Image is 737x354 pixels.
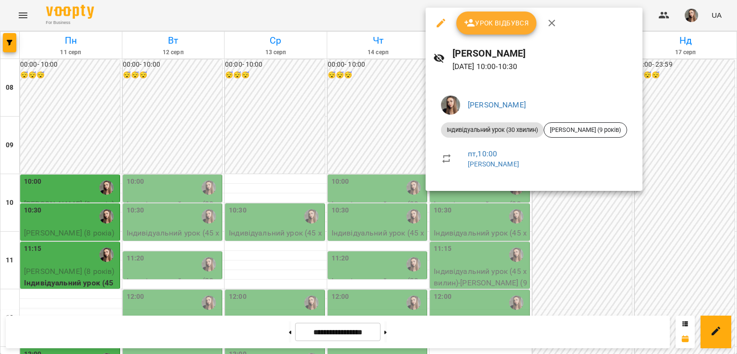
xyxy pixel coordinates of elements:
a: пт , 10:00 [468,149,497,158]
span: [PERSON_NAME] (9 років) [544,126,627,134]
h6: [PERSON_NAME] [452,46,635,61]
div: [PERSON_NAME] (9 років) [544,122,627,138]
a: [PERSON_NAME] [468,100,526,109]
span: Урок відбувся [464,17,529,29]
a: [PERSON_NAME] [468,160,519,168]
button: Урок відбувся [456,12,537,35]
span: Індивідуальний урок (30 хвилин) [441,126,544,134]
p: [DATE] 10:00 - 10:30 [452,61,635,72]
img: 6616469b542043e9b9ce361bc48015fd.jpeg [441,95,460,115]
